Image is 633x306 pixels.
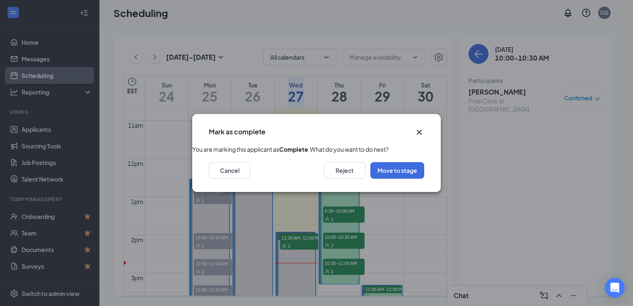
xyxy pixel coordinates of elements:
svg: Cross [414,127,424,137]
b: Complete [279,146,308,153]
button: Reject [324,162,365,179]
div: Open Intercom Messenger [605,278,625,298]
span: You are marking this applicant as . [192,146,310,153]
h3: Mark as complete [209,127,266,136]
button: Move to stage [370,162,424,179]
span: What do you want to do next? [310,146,389,153]
button: Cancel [209,162,250,179]
button: Close [414,127,424,137]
